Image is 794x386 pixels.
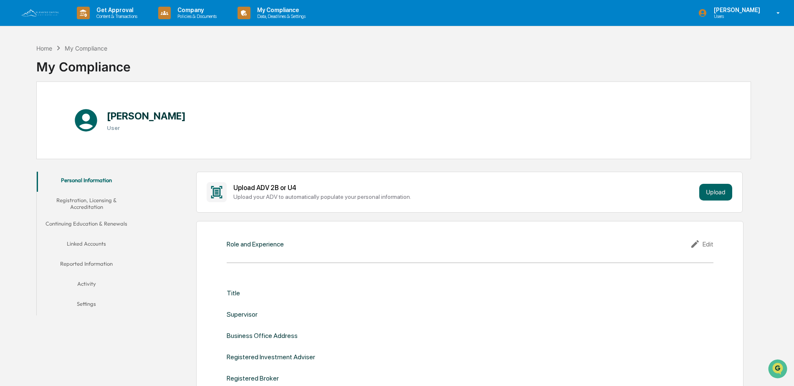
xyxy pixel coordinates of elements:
[61,106,67,113] div: 🗄️
[37,172,137,192] button: Personal Information
[59,141,101,148] a: Powered byPylon
[28,72,106,79] div: We're available if you need us!
[5,118,56,133] a: 🔎Data Lookup
[90,13,142,19] p: Content & Transactions
[233,193,695,200] div: Upload your ADV to automatically populate your personal information.
[37,235,137,255] button: Linked Accounts
[37,215,137,235] button: Continuing Education & Renewals
[8,64,23,79] img: 1746055101610-c473b297-6a78-478c-a979-82029cc54cd1
[107,110,186,122] h1: [PERSON_NAME]
[36,45,52,52] div: Home
[28,64,137,72] div: Start new chat
[227,353,315,361] div: Registered Investment Adviser
[227,374,279,382] div: Registered Broker
[17,121,53,130] span: Data Lookup
[69,105,104,114] span: Attestations
[171,13,221,19] p: Policies & Documents
[171,7,221,13] p: Company
[690,239,713,249] div: Edit
[8,122,15,129] div: 🔎
[37,295,137,315] button: Settings
[767,358,790,381] iframe: Open customer support
[707,7,764,13] p: [PERSON_NAME]
[37,172,137,316] div: secondary tabs example
[5,102,57,117] a: 🖐️Preclearance
[707,13,764,19] p: Users
[227,289,240,297] div: Title
[37,275,137,295] button: Activity
[227,310,258,318] div: Supervisor
[57,102,107,117] a: 🗄️Attestations
[36,53,131,74] div: My Compliance
[65,45,107,52] div: My Compliance
[8,18,152,31] p: How can we help?
[250,7,310,13] p: My Compliance
[227,240,284,248] div: Role and Experience
[250,13,310,19] p: Data, Deadlines & Settings
[83,142,101,148] span: Pylon
[142,66,152,76] button: Start new chat
[8,106,15,113] div: 🖐️
[233,184,695,192] div: Upload ADV 2B or U4
[90,7,142,13] p: Get Approval
[37,255,137,275] button: Reported Information
[699,184,732,201] button: Upload
[17,105,54,114] span: Preclearance
[107,124,186,131] h3: User
[227,332,298,340] div: Business Office Address
[20,8,60,18] img: logo
[37,192,137,216] button: Registration, Licensing & Accreditation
